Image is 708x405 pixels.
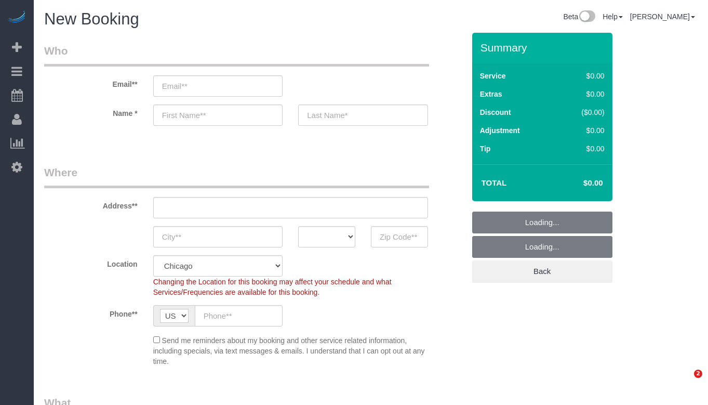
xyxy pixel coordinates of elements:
[560,71,605,81] div: $0.00
[6,10,27,25] img: Automaid Logo
[673,370,698,395] iframe: Intercom live chat
[153,104,283,126] input: First Name**
[153,336,425,365] span: Send me reminders about my booking and other service related information, including specials, via...
[480,107,511,117] label: Discount
[560,107,605,117] div: ($0.00)
[560,125,605,136] div: $0.00
[480,89,502,99] label: Extras
[480,71,506,81] label: Service
[552,179,603,188] h4: $0.00
[298,104,428,126] input: Last Name*
[563,12,595,21] a: Beta
[603,12,623,21] a: Help
[472,260,612,282] a: Back
[560,143,605,154] div: $0.00
[44,165,429,188] legend: Where
[578,10,595,24] img: New interface
[153,278,392,296] span: Changing the Location for this booking may affect your schedule and what Services/Frequencies are...
[44,10,139,28] span: New Booking
[371,226,428,247] input: Zip Code**
[480,125,520,136] label: Adjustment
[482,178,507,187] strong: Total
[694,370,702,378] span: 2
[630,12,695,21] a: [PERSON_NAME]
[36,255,145,269] label: Location
[36,104,145,119] label: Name *
[560,89,605,99] div: $0.00
[480,143,491,154] label: Tip
[480,42,607,54] h3: Summary
[44,43,429,67] legend: Who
